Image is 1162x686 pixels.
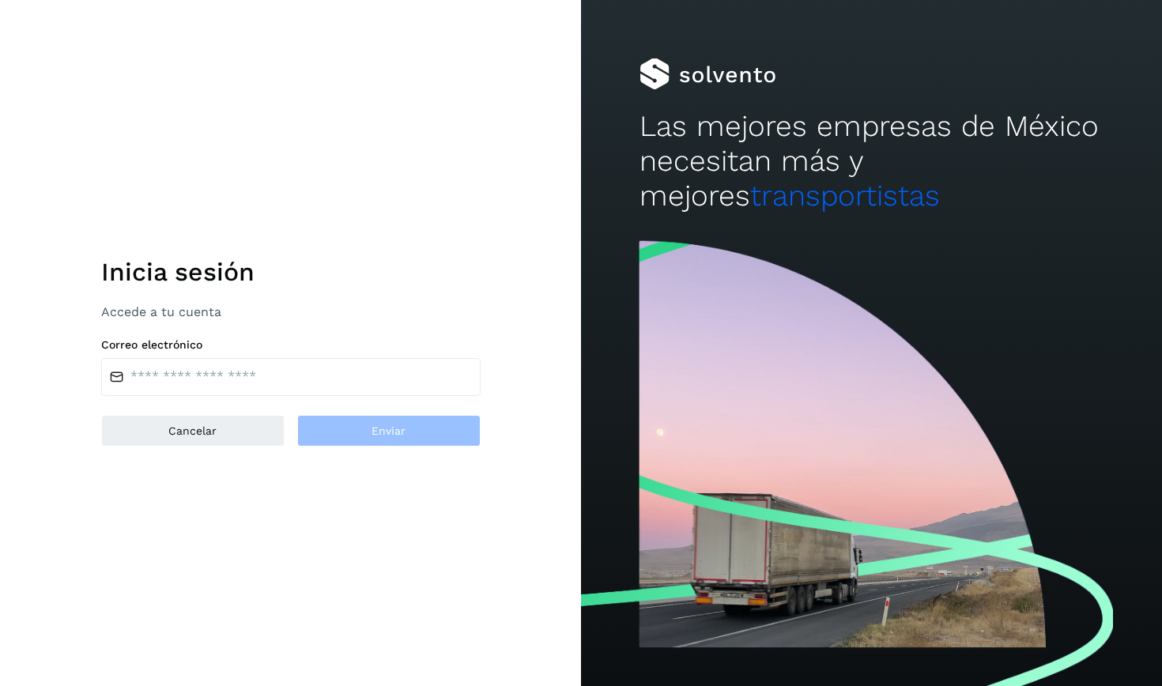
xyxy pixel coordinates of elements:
[750,179,940,213] span: transportistas
[101,304,481,319] p: Accede a tu cuenta
[639,109,1104,214] h2: Las mejores empresas de México necesitan más y mejores
[101,415,285,447] button: Cancelar
[168,425,217,436] span: Cancelar
[101,338,481,352] label: Correo electrónico
[297,415,481,447] button: Enviar
[101,257,481,287] h1: Inicia sesión
[372,425,406,436] span: Enviar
